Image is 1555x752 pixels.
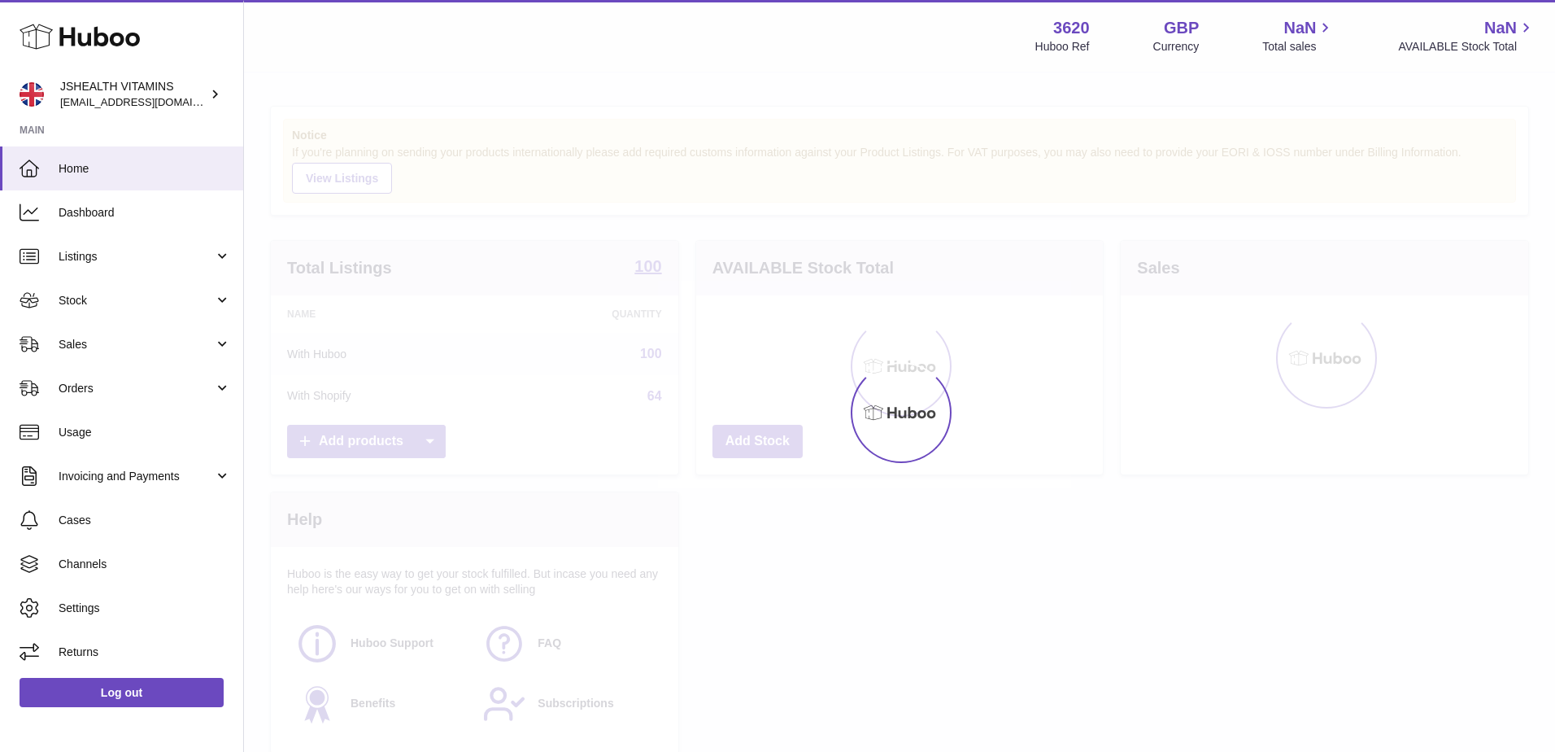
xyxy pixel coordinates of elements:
span: NaN [1484,17,1517,39]
span: Invoicing and Payments [59,469,214,484]
span: Stock [59,293,214,308]
span: NaN [1283,17,1316,39]
div: JSHEALTH VITAMINS [60,79,207,110]
span: Settings [59,601,231,616]
strong: 3620 [1053,17,1090,39]
span: Returns [59,645,231,660]
span: Channels [59,557,231,572]
span: Sales [59,337,214,352]
span: Usage [59,425,231,440]
span: Home [59,161,231,177]
a: NaN Total sales [1262,17,1335,55]
img: internalAdmin-3620@internal.huboo.com [20,82,44,107]
div: Huboo Ref [1035,39,1090,55]
a: Log out [20,678,224,707]
span: Dashboard [59,205,231,221]
span: [EMAIL_ADDRESS][DOMAIN_NAME] [60,95,239,108]
span: Listings [59,249,214,265]
span: Orders [59,381,214,396]
strong: GBP [1164,17,1199,39]
a: NaN AVAILABLE Stock Total [1398,17,1535,55]
div: Currency [1153,39,1200,55]
span: AVAILABLE Stock Total [1398,39,1535,55]
span: Cases [59,513,231,528]
span: Total sales [1262,39,1335,55]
